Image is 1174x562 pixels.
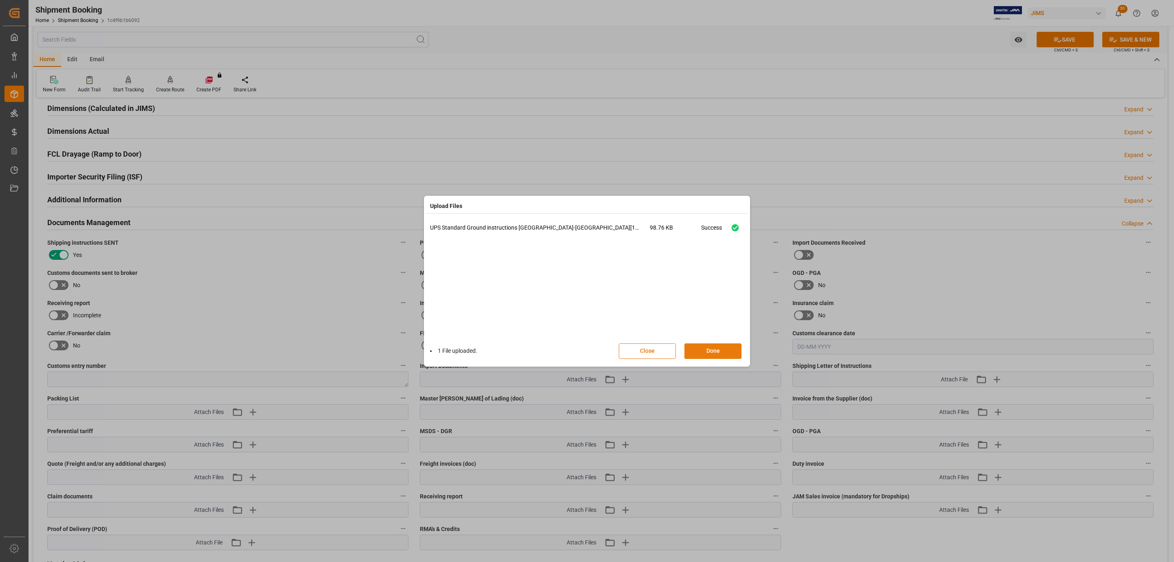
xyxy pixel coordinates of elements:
[430,223,650,232] p: UPS Standard Ground instructions [GEOGRAPHIC_DATA]-[GEOGRAPHIC_DATA][1913].docx
[430,347,477,355] li: 1 File uploaded.
[650,223,701,238] span: 98.76 KB
[619,343,676,359] button: Close
[684,343,741,359] button: Done
[701,223,722,238] div: Success
[430,202,462,210] h4: Upload Files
